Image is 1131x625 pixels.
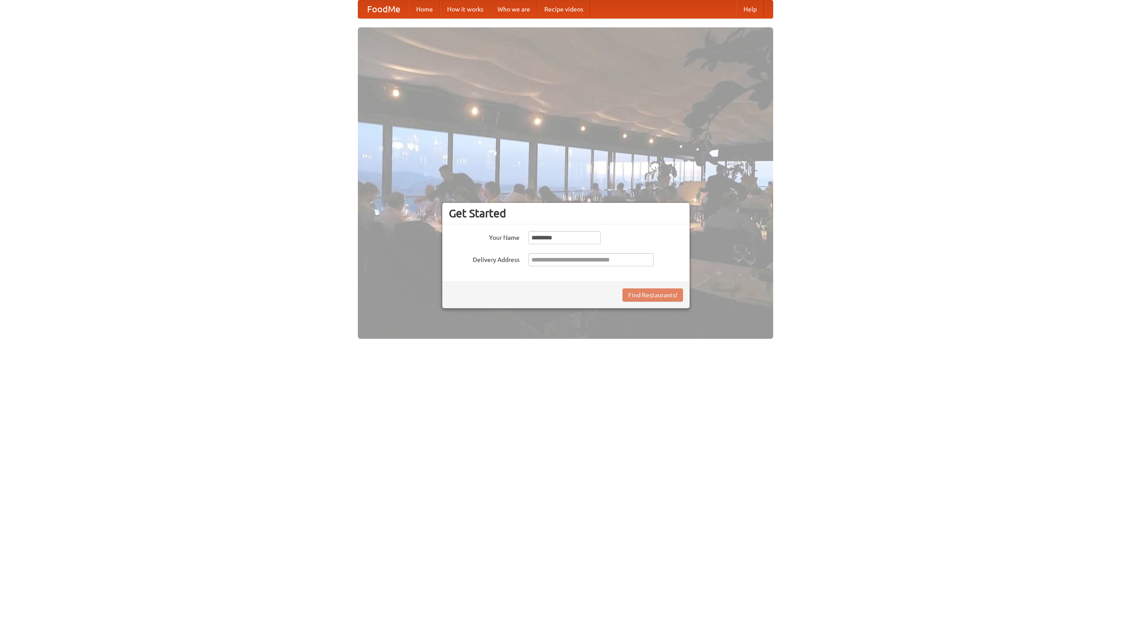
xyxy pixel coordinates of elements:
a: FoodMe [358,0,409,18]
a: Help [736,0,764,18]
a: How it works [440,0,490,18]
a: Who we are [490,0,537,18]
label: Delivery Address [449,253,520,264]
label: Your Name [449,231,520,242]
a: Recipe videos [537,0,590,18]
h3: Get Started [449,207,683,220]
button: Find Restaurants! [622,288,683,302]
a: Home [409,0,440,18]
